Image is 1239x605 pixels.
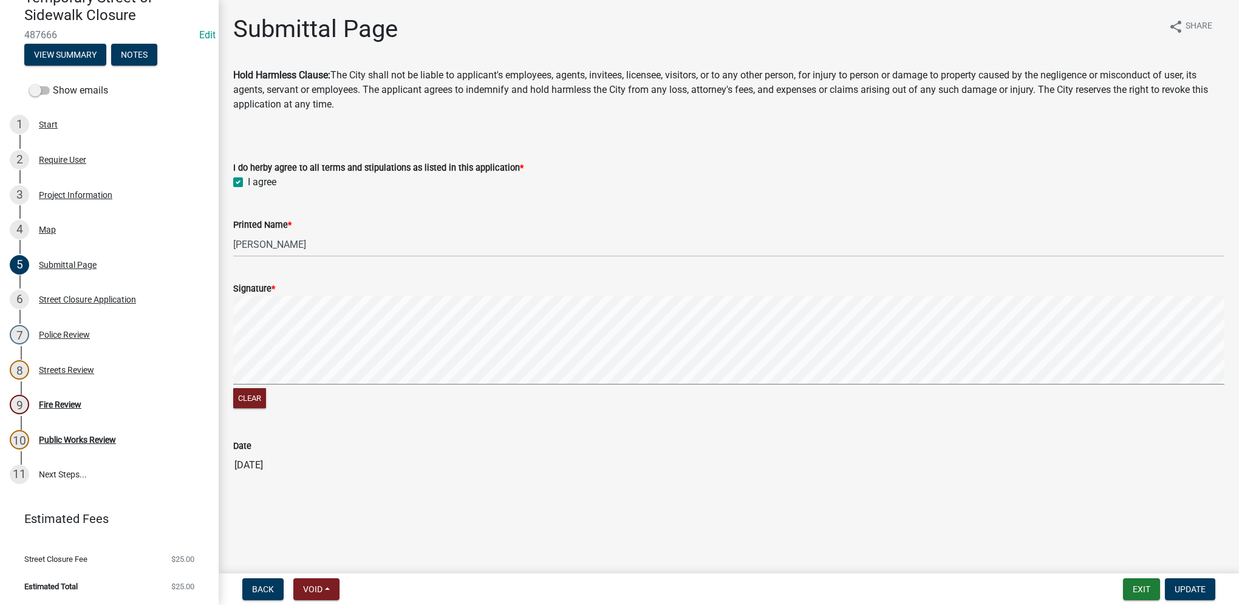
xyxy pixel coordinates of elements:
button: Notes [111,44,157,66]
button: Void [293,578,340,600]
button: shareShare [1159,15,1222,38]
span: Share [1186,19,1212,34]
button: Exit [1123,578,1160,600]
div: Submittal Page [39,261,97,269]
p: The City shall not be liable to applicant's employees, agents, invitees, licensee, visitors, or t... [233,68,1224,112]
div: 6 [10,290,29,309]
div: 8 [10,360,29,380]
span: Update [1175,584,1206,594]
div: 7 [10,325,29,344]
div: 3 [10,185,29,205]
i: share [1169,19,1183,34]
a: Edit [199,29,216,41]
div: Police Review [39,330,90,339]
div: 5 [10,255,29,275]
span: $25.00 [171,583,194,590]
span: 487666 [24,29,194,41]
wm-modal-confirm: Edit Application Number [199,29,216,41]
a: Estimated Fees [10,507,199,531]
div: Streets Review [39,366,94,374]
div: Require User [39,156,86,164]
wm-modal-confirm: Notes [111,50,157,60]
div: 2 [10,150,29,169]
div: Public Works Review [39,436,116,444]
button: View Summary [24,44,106,66]
span: Back [252,584,274,594]
div: 4 [10,220,29,239]
div: Fire Review [39,400,81,409]
label: Date [233,442,251,451]
label: Printed Name [233,221,292,230]
label: Show emails [29,83,108,98]
span: Void [303,584,323,594]
h1: Submittal Page [233,15,398,44]
div: Street Closure Application [39,295,136,304]
div: 10 [10,430,29,449]
div: Start [39,120,58,129]
label: I agree [248,175,276,190]
label: I do herby agree to all terms and stipulations as listed in this application [233,164,524,173]
wm-modal-confirm: Summary [24,50,106,60]
div: Map [39,225,56,234]
button: Clear [233,388,266,408]
strong: Hold Harmless Clause: [233,69,330,81]
div: 9 [10,395,29,414]
span: $25.00 [171,555,194,563]
div: Project Information [39,191,112,199]
button: Back [242,578,284,600]
div: 11 [10,465,29,484]
span: Estimated Total [24,583,78,590]
button: Update [1165,578,1215,600]
span: Street Closure Fee [24,555,87,563]
label: Signature [233,285,275,293]
div: 1 [10,115,29,134]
